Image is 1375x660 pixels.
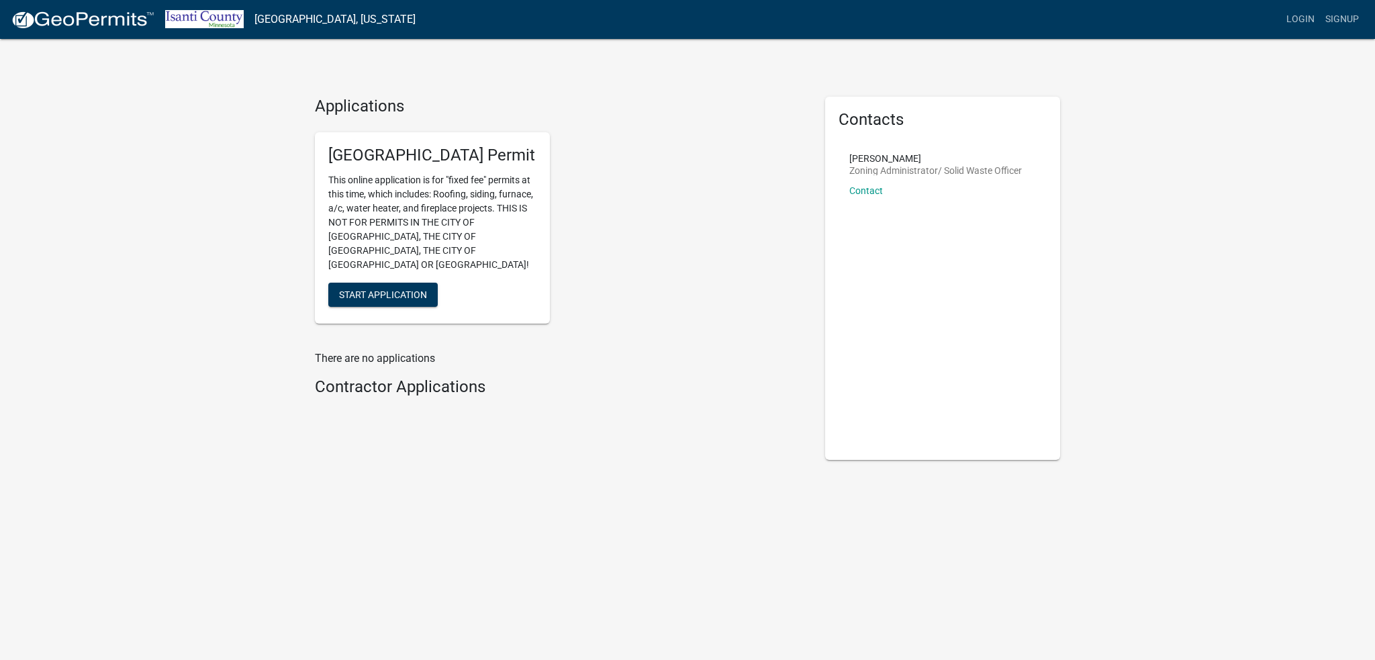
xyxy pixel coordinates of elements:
[339,289,427,299] span: Start Application
[1320,7,1364,32] a: Signup
[165,10,244,28] img: Isanti County, Minnesota
[254,8,416,31] a: [GEOGRAPHIC_DATA], [US_STATE]
[328,146,536,165] h5: [GEOGRAPHIC_DATA] Permit
[328,173,536,272] p: This online application is for "fixed fee" permits at this time, which includes: Roofing, siding,...
[328,283,438,307] button: Start Application
[839,110,1047,130] h5: Contacts
[849,185,883,196] a: Contact
[1281,7,1320,32] a: Login
[315,350,805,367] p: There are no applications
[849,154,1022,163] p: [PERSON_NAME]
[849,166,1022,175] p: Zoning Administrator/ Solid Waste Officer
[315,97,805,334] wm-workflow-list-section: Applications
[315,377,805,402] wm-workflow-list-section: Contractor Applications
[315,97,805,116] h4: Applications
[315,377,805,397] h4: Contractor Applications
